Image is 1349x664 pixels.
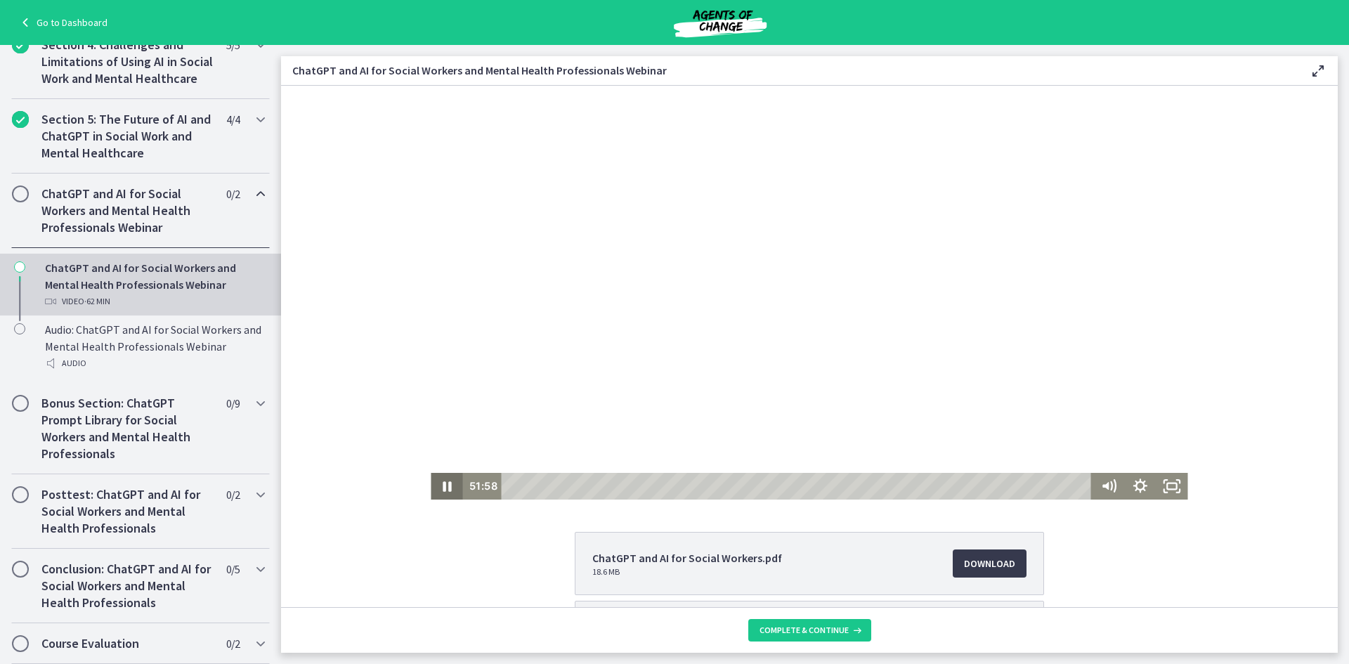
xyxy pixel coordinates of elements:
[875,387,907,414] button: Fullscreen
[84,293,110,310] span: · 62 min
[41,111,213,162] h2: Section 5: The Future of AI and ChatGPT in Social Work and Mental Healthcare
[844,387,875,414] button: Show settings menu
[226,486,240,503] span: 0 / 2
[226,185,240,202] span: 0 / 2
[45,293,264,310] div: Video
[17,14,107,31] a: Go to Dashboard
[41,185,213,236] h2: ChatGPT and AI for Social Workers and Mental Health Professionals Webinar
[292,62,1287,79] h3: ChatGPT and AI for Social Workers and Mental Health Professionals Webinar
[281,86,1338,500] iframe: Video Lesson
[592,566,782,578] span: 18.6 MB
[41,486,213,537] h2: Posttest: ChatGPT and AI for Social Workers and Mental Health Professionals
[45,355,264,372] div: Audio
[812,387,844,414] button: Mute
[45,321,264,372] div: Audio: ChatGPT and AI for Social Workers and Mental Health Professionals Webinar
[12,111,29,128] i: Completed
[41,395,213,462] h2: Bonus Section: ChatGPT Prompt Library for Social Workers and Mental Health Professionals
[760,625,849,636] span: Complete & continue
[226,561,240,578] span: 0 / 5
[226,635,240,652] span: 0 / 2
[964,555,1015,572] span: Download
[748,619,871,642] button: Complete & continue
[636,6,804,39] img: Agents of Change
[41,635,213,652] h2: Course Evaluation
[12,37,29,53] i: Completed
[226,111,240,128] span: 4 / 4
[226,395,240,412] span: 0 / 9
[41,37,213,87] h2: Section 4: Challenges and Limitations of Using AI in Social Work and Mental Healthcare
[45,259,264,310] div: ChatGPT and AI for Social Workers and Mental Health Professionals Webinar
[592,549,782,566] span: ChatGPT and AI for Social Workers.pdf
[953,549,1027,578] a: Download
[41,561,213,611] h2: Conclusion: ChatGPT and AI for Social Workers and Mental Health Professionals
[226,37,240,53] span: 5 / 5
